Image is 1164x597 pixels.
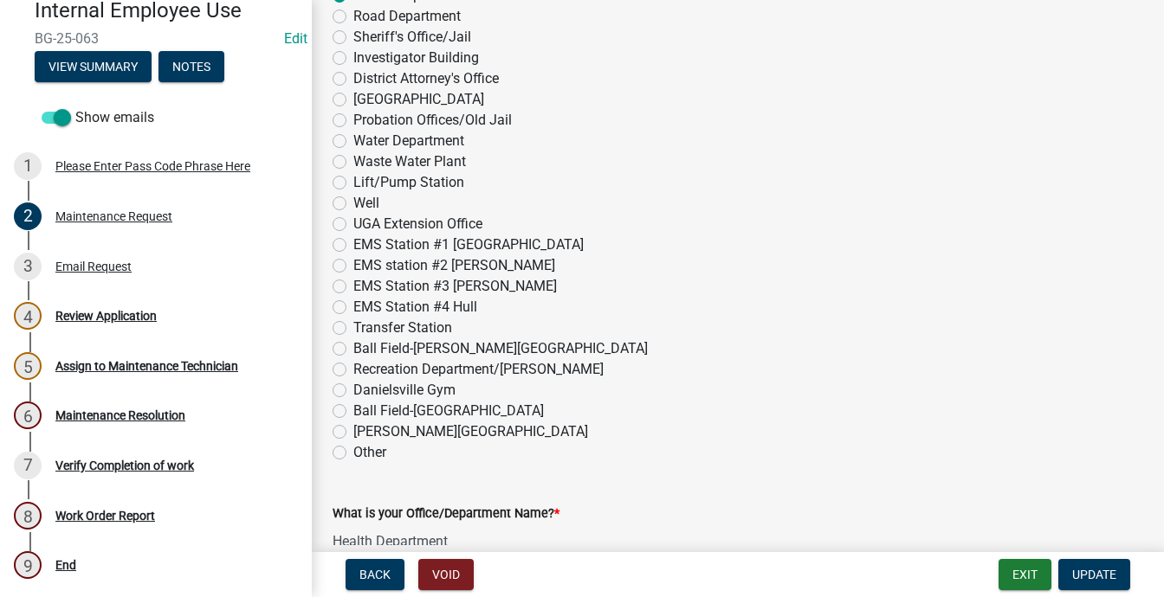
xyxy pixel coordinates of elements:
label: Transfer Station [353,318,452,338]
label: Water Department [353,131,464,151]
label: Waste Water Plant [353,151,466,172]
div: 6 [14,401,42,429]
div: 8 [14,502,42,530]
label: Ball Field-[PERSON_NAME][GEOGRAPHIC_DATA] [353,338,648,359]
span: Update [1072,568,1116,581]
label: Danielsville Gym [353,380,456,401]
div: 9 [14,551,42,579]
label: Road Department [353,6,461,27]
div: Assign to Maintenance Technician [55,360,238,372]
div: 3 [14,253,42,280]
wm-modal-confirm: Notes [158,61,224,74]
button: Exit [999,559,1051,590]
div: Maintenance Request [55,210,172,222]
label: Investigator Building [353,48,479,68]
span: BG-25-063 [35,30,277,47]
wm-modal-confirm: Edit Application Number [284,30,307,47]
a: Edit [284,30,307,47]
span: Back [359,568,391,581]
label: Lift/Pump Station [353,172,464,193]
button: Update [1058,559,1130,590]
wm-modal-confirm: Summary [35,61,152,74]
label: Other [353,442,386,463]
label: Sheriff's Office/Jail [353,27,471,48]
div: Please Enter Pass Code Phrase Here [55,160,250,172]
div: Verify Completion of work [55,459,194,472]
label: Show emails [42,107,154,128]
button: Void [418,559,474,590]
button: Notes [158,51,224,82]
button: Back [346,559,404,590]
label: UGA Extension Office [353,214,482,234]
button: View Summary [35,51,152,82]
div: Review Application [55,310,157,322]
div: Maintenance Resolution [55,409,185,421]
label: Well [353,193,379,214]
div: Work Order Report [55,510,155,522]
label: EMS station #2 [PERSON_NAME] [353,255,555,276]
label: [PERSON_NAME][GEOGRAPHIC_DATA] [353,421,588,442]
label: EMS Station #4 Hull [353,297,477,318]
label: EMS Station #3 [PERSON_NAME] [353,276,557,297]
div: 5 [14,352,42,380]
div: 1 [14,152,42,180]
label: Ball Field-[GEOGRAPHIC_DATA] [353,401,544,421]
div: End [55,559,76,571]
label: Probation Offices/Old Jail [353,110,512,131]
div: 4 [14,302,42,330]
label: District Attorney's Office [353,68,499,89]
div: 7 [14,452,42,479]
label: What is your Office/Department Name? [333,508,559,520]
label: [GEOGRAPHIC_DATA] [353,89,484,110]
label: EMS Station #1 [GEOGRAPHIC_DATA] [353,234,584,255]
label: Recreation Department/[PERSON_NAME] [353,359,604,380]
div: Email Request [55,260,132,273]
div: 2 [14,202,42,230]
